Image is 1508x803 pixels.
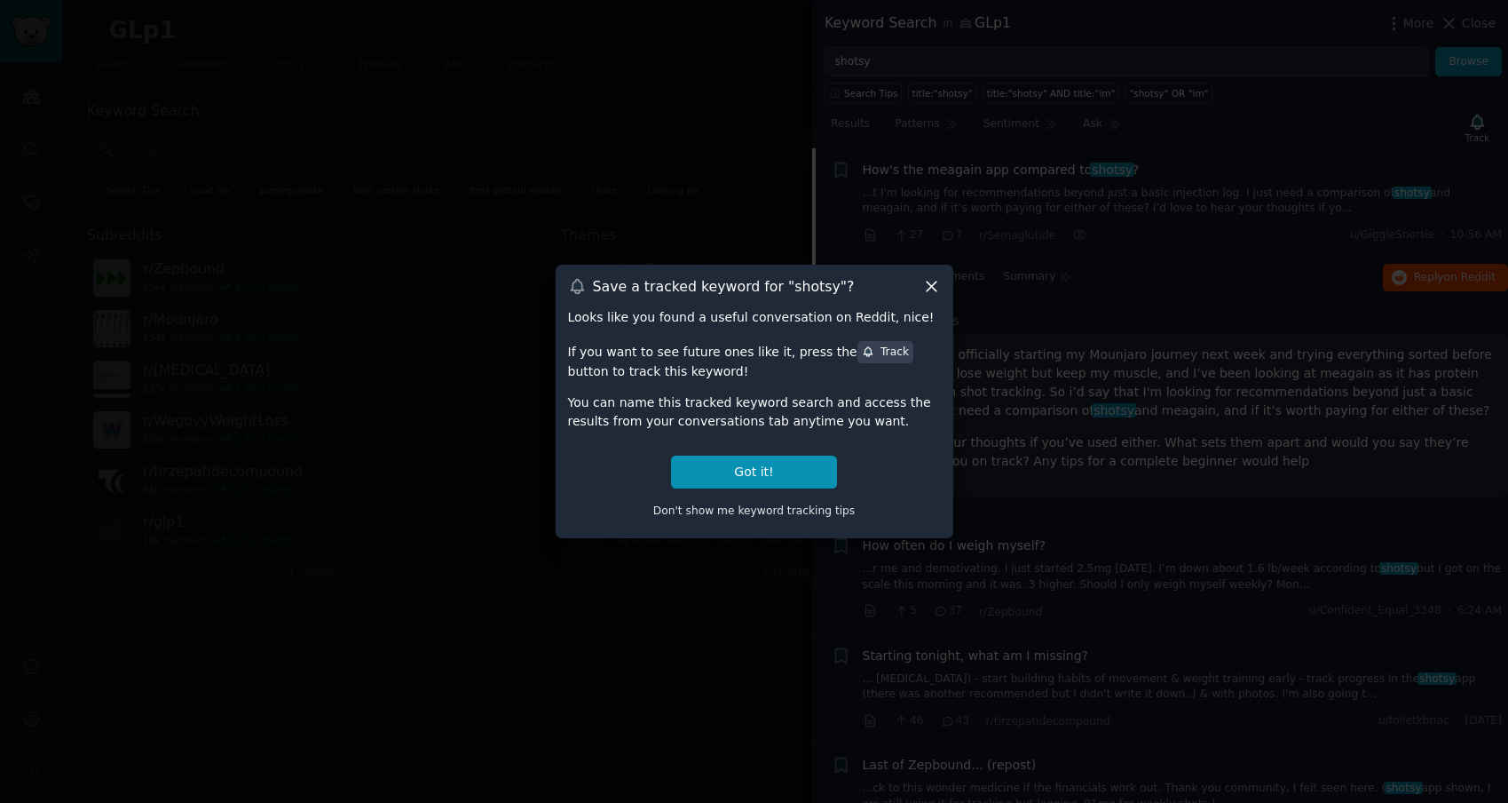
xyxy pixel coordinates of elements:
button: Got it! [671,456,836,489]
div: You can name this tracked keyword search and access the results from your conversations tab anyti... [568,394,941,431]
span: Don't show me keyword tracking tips [653,505,856,517]
div: Looks like you found a useful conversation on Reddit, nice! [568,308,941,327]
h3: Save a tracked keyword for " shotsy "? [593,277,855,296]
div: Track [862,345,909,361]
div: If you want to see future ones like it, press the button to track this keyword! [568,339,941,380]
